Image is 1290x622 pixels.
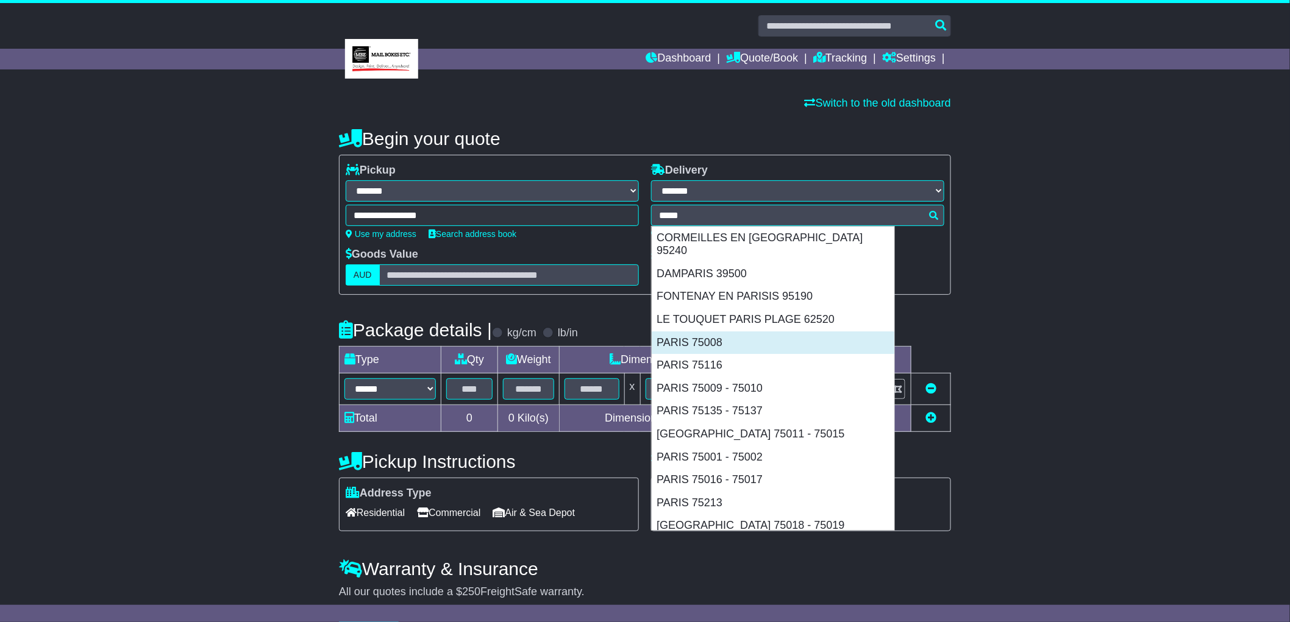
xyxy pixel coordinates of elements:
label: Goods Value [346,248,418,261]
h4: Package details | [339,320,492,340]
td: Dimensions in Centimetre(s) [559,405,786,432]
span: Commercial [417,503,480,522]
a: Quote/Book [726,49,798,69]
div: CORMEILLES EN [GEOGRAPHIC_DATA] 95240 [652,227,894,263]
label: AUD [346,264,380,286]
a: Dashboard [646,49,711,69]
a: Tracking [813,49,867,69]
div: PARIS 75008 [652,331,894,355]
div: PARIS 75116 [652,354,894,377]
label: lb/in [558,327,578,340]
td: Weight [498,347,560,373]
a: Use my address [346,229,416,239]
a: Search address book [429,229,516,239]
label: Delivery [651,164,708,177]
td: Qty [441,347,498,373]
h4: Begin your quote [339,129,951,149]
div: FONTENAY EN PARISIS 95190 [652,285,894,308]
span: 0 [508,412,515,424]
label: kg/cm [507,327,536,340]
a: Switch to the old dashboard [805,97,951,109]
div: LE TOUQUET PARIS PLAGE 62520 [652,308,894,331]
span: Residential [346,503,405,522]
div: [GEOGRAPHIC_DATA] 75018 - 75019 [652,514,894,537]
span: 250 [462,585,480,598]
a: Settings [882,49,936,69]
div: All our quotes include a $ FreightSafe warranty. [339,585,951,599]
h4: Warranty & Insurance [339,559,951,579]
td: Total [340,405,441,432]
div: PARIS 75001 - 75002 [652,446,894,469]
div: PARIS 75213 [652,492,894,515]
a: Remove this item [925,383,936,395]
div: PARIS 75135 - 75137 [652,400,894,423]
div: PARIS 75016 - 75017 [652,468,894,492]
h4: Pickup Instructions [339,451,639,472]
a: Add new item [925,412,936,424]
img: MBE West End [345,39,418,79]
td: x [624,373,640,405]
div: [GEOGRAPHIC_DATA] 75011 - 75015 [652,423,894,446]
typeahead: Please provide city [651,205,944,226]
td: Type [340,347,441,373]
label: Pickup [346,164,396,177]
td: Kilo(s) [498,405,560,432]
label: Address Type [346,487,432,500]
div: PARIS 75009 - 75010 [652,377,894,400]
td: Dimensions (L x W x H) [559,347,786,373]
div: DAMPARIS 39500 [652,263,894,286]
td: 0 [441,405,498,432]
span: Air & Sea Depot [493,503,576,522]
